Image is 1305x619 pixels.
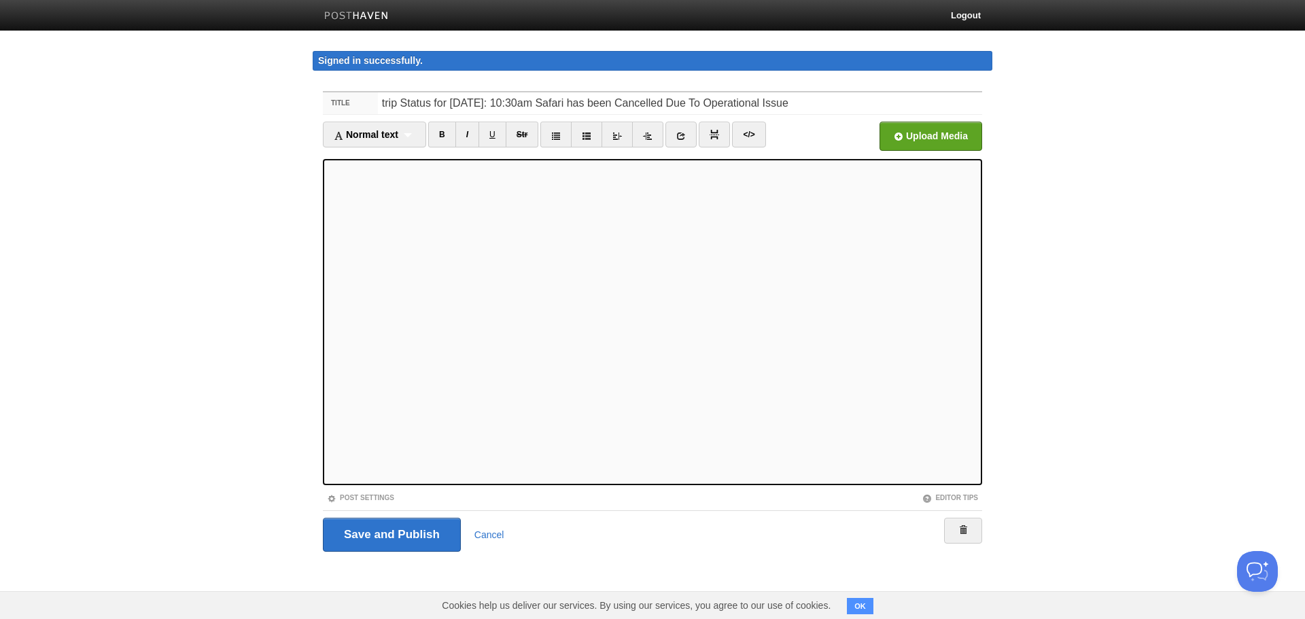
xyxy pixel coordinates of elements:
a: Editor Tips [922,494,978,501]
a: </> [732,122,765,147]
span: Normal text [334,129,398,140]
a: U [478,122,506,147]
del: Str [517,130,528,139]
div: Signed in successfully. [313,51,992,71]
a: Str [506,122,539,147]
a: B [428,122,456,147]
a: Cancel [474,529,504,540]
img: Posthaven-bar [324,12,389,22]
button: OK [847,598,873,614]
a: I [455,122,479,147]
span: Cookies help us deliver our services. By using our services, you agree to our use of cookies. [428,592,844,619]
input: Save and Publish [323,518,461,552]
img: pagebreak-icon.png [710,130,719,139]
label: Title [323,92,378,114]
a: Post Settings [327,494,394,501]
iframe: Help Scout Beacon - Open [1237,551,1278,592]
